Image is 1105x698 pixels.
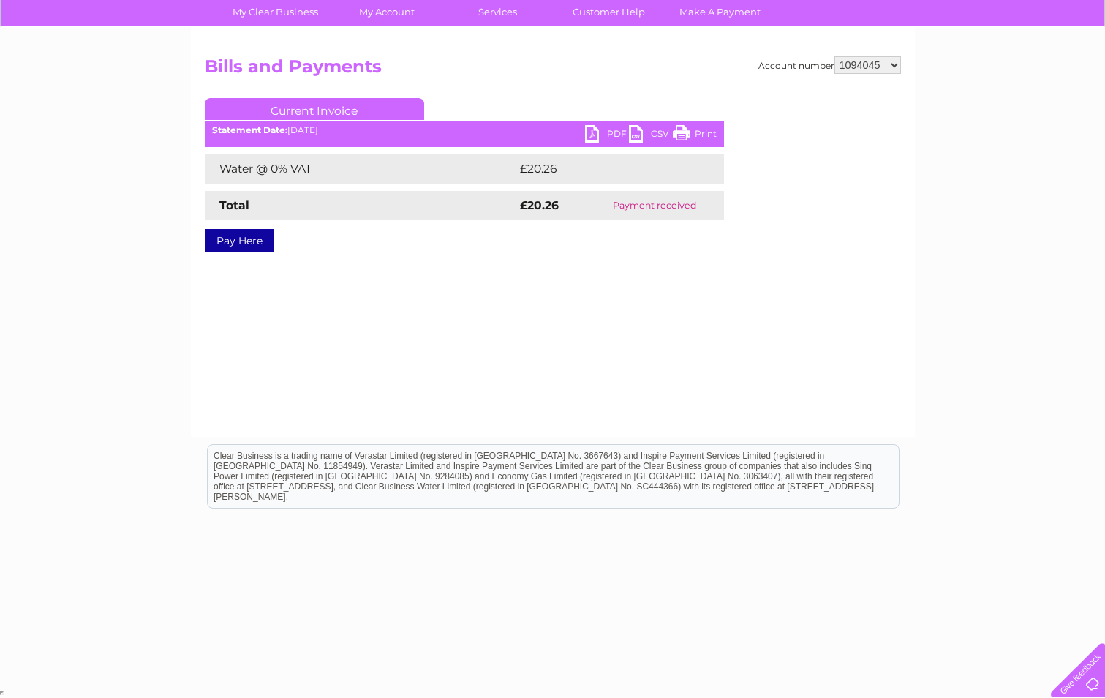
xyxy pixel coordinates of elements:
[585,125,629,146] a: PDF
[629,125,673,146] a: CSV
[205,229,274,252] a: Pay Here
[516,154,695,184] td: £20.26
[673,125,717,146] a: Print
[205,125,724,135] div: [DATE]
[925,62,969,73] a: Telecoms
[205,98,424,120] a: Current Invoice
[520,198,559,212] strong: £20.26
[586,191,723,220] td: Payment received
[978,62,999,73] a: Blog
[848,62,875,73] a: Water
[1008,62,1044,73] a: Contact
[205,56,901,84] h2: Bills and Payments
[219,198,249,212] strong: Total
[39,38,113,83] img: logo.png
[758,56,901,74] div: Account number
[1057,62,1091,73] a: Log out
[884,62,916,73] a: Energy
[212,124,287,135] b: Statement Date:
[208,8,899,71] div: Clear Business is a trading name of Verastar Limited (registered in [GEOGRAPHIC_DATA] No. 3667643...
[829,7,930,26] a: 0333 014 3131
[205,154,516,184] td: Water @ 0% VAT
